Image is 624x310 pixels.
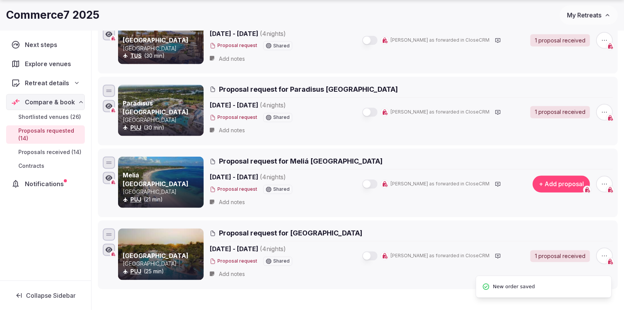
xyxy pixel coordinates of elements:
[219,199,245,206] span: Add notes
[123,36,188,44] a: [GEOGRAPHIC_DATA]
[18,113,81,121] span: Shortlisted venues (26)
[6,8,99,23] h1: Commerce7 2025
[6,125,85,144] a: Proposals requested (14)
[123,172,188,188] a: Meliá [GEOGRAPHIC_DATA]
[210,258,257,265] button: Proposal request
[130,125,141,131] a: PUJ
[25,179,67,188] span: Notifications
[219,85,398,94] span: Proposal request for Paradisus [GEOGRAPHIC_DATA]
[260,174,286,181] span: ( 4 night s )
[219,55,245,63] span: Add notes
[6,161,85,171] a: Contracts
[123,260,202,268] p: [GEOGRAPHIC_DATA]
[25,40,60,49] span: Next steps
[25,97,75,107] span: Compare & book
[18,148,81,156] span: Proposals received (14)
[260,102,286,109] span: ( 4 night s )
[130,52,142,59] a: TUS
[273,115,290,120] span: Shared
[25,59,74,68] span: Explore venues
[219,271,245,278] span: Add notes
[18,127,82,142] span: Proposals requested (14)
[6,112,85,122] a: Shortlisted venues (26)
[6,147,85,157] a: Proposals received (14)
[260,245,286,253] span: ( 4 night s )
[210,115,257,121] button: Proposal request
[210,245,344,254] span: [DATE] - [DATE]
[123,268,202,276] div: (25 min)
[493,282,535,291] span: New order saved
[130,196,141,204] button: PUJ
[560,6,618,25] button: My Retreats
[130,268,141,275] a: PUJ
[219,229,362,238] span: Proposal request for [GEOGRAPHIC_DATA]
[391,37,489,44] span: [PERSON_NAME] as forwarded in CloseCRM
[210,42,257,49] button: Proposal request
[130,124,141,132] button: PUJ
[6,56,85,72] a: Explore venues
[123,45,202,52] p: [GEOGRAPHIC_DATA]
[123,117,202,124] p: [GEOGRAPHIC_DATA]
[210,173,344,182] span: [DATE] - [DATE]
[210,29,344,38] span: [DATE] - [DATE]
[25,78,69,88] span: Retreat details
[6,287,85,304] button: Collapse Sidebar
[210,187,257,193] button: Proposal request
[18,162,44,170] span: Contracts
[123,252,188,260] a: [GEOGRAPHIC_DATA]
[273,259,290,264] span: Shared
[391,181,489,188] span: [PERSON_NAME] as forwarded in CloseCRM
[130,52,142,60] button: TUS
[123,124,202,132] div: (30 min)
[530,250,590,263] a: 1 proposal received
[26,292,76,299] span: Collapse Sidebar
[210,101,344,110] span: [DATE] - [DATE]
[219,157,383,166] span: Proposal request for Meliá [GEOGRAPHIC_DATA]
[219,127,245,135] span: Add notes
[123,196,202,204] div: (21 min)
[260,30,286,37] span: ( 4 night s )
[6,37,85,53] a: Next steps
[530,106,590,118] a: 1 proposal received
[6,176,85,192] a: Notifications
[391,109,489,116] span: [PERSON_NAME] as forwarded in CloseCRM
[273,44,290,48] span: Shared
[273,187,290,192] span: Shared
[530,34,590,47] a: 1 proposal received
[567,11,601,19] span: My Retreats
[533,176,590,193] button: + Add proposal
[130,196,141,203] a: PUJ
[391,253,489,260] span: [PERSON_NAME] as forwarded in CloseCRM
[123,188,202,196] p: [GEOGRAPHIC_DATA]
[123,100,188,116] a: Paradisus [GEOGRAPHIC_DATA]
[123,52,202,60] div: (30 min)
